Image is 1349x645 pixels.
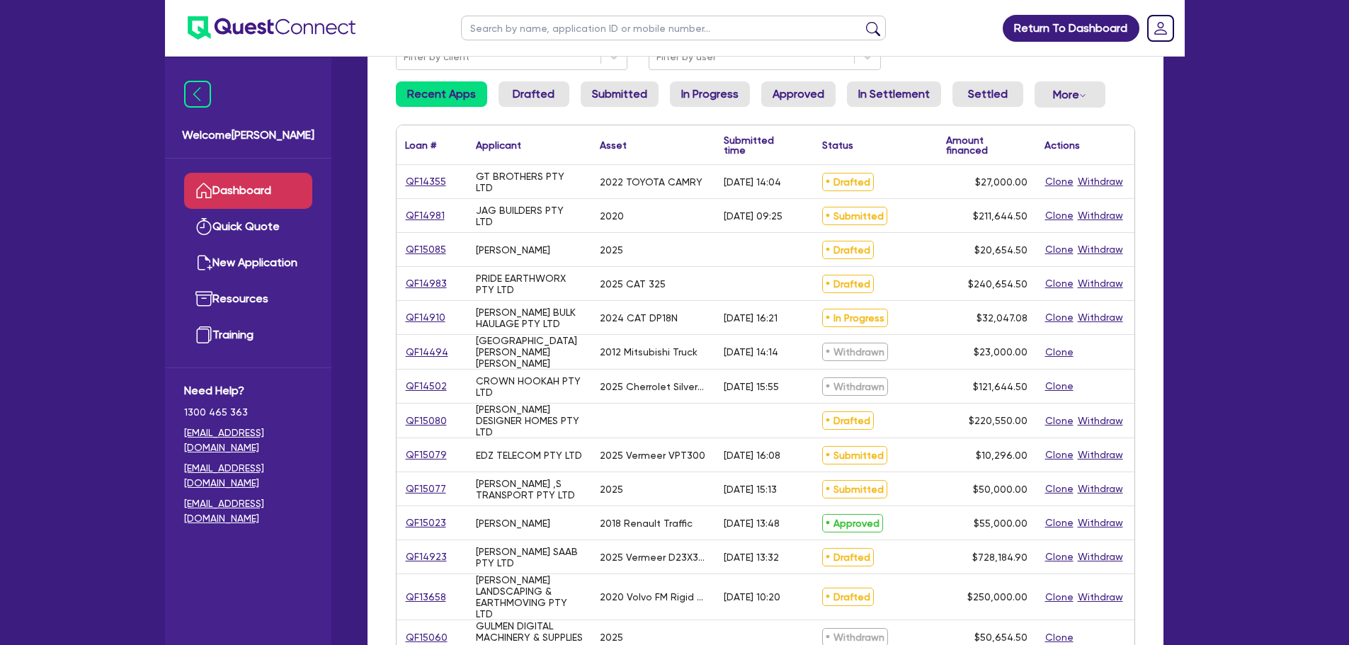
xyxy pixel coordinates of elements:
a: Return To Dashboard [1003,15,1139,42]
span: $20,654.50 [974,244,1028,256]
div: 2025 [600,632,623,643]
div: [DATE] 14:04 [724,176,781,188]
button: Withdraw [1077,173,1124,190]
button: Withdraw [1077,207,1124,224]
div: [PERSON_NAME] DESIGNER HOMES PTY LTD [476,404,583,438]
a: QF15079 [405,447,448,463]
a: Dropdown toggle [1142,10,1179,47]
div: Applicant [476,140,521,150]
div: 2025 Cherrolet Silverado 1500 ZR2 [600,381,707,392]
img: training [195,326,212,343]
a: QF15080 [405,413,448,429]
span: $121,644.50 [973,381,1028,392]
div: PRIDE EARTHWORX PTY LTD [476,273,583,295]
span: Drafted [822,275,874,293]
div: [DATE] 15:55 [724,381,779,392]
img: icon-menu-close [184,81,211,108]
div: 2022 TOYOTA CAMRY [600,176,702,188]
div: GT BROTHERS PTY LTD [476,171,583,193]
span: $32,047.08 [977,312,1028,324]
a: Recent Apps [396,81,487,107]
span: Drafted [822,173,874,191]
div: 2025 Vermeer D23X30DRS3 [600,552,707,563]
span: $27,000.00 [975,176,1028,188]
button: Clone [1045,481,1074,497]
div: CROWN HOOKAH PTY LTD [476,375,583,398]
a: QF14910 [405,309,446,326]
a: Settled [952,81,1023,107]
div: [PERSON_NAME] ,S TRANSPORT PTY LTD [476,478,583,501]
span: Submitted [822,480,887,498]
div: [PERSON_NAME] [476,244,550,256]
a: Drafted [499,81,569,107]
div: [DATE] 09:25 [724,210,782,222]
span: $55,000.00 [974,518,1028,529]
div: 2012 Mitsubishi Truck [600,346,698,358]
span: 1300 465 363 [184,405,312,420]
div: [PERSON_NAME] [476,518,550,529]
div: Amount financed [946,135,1028,155]
a: Dashboard [184,173,312,209]
button: Clone [1045,413,1074,429]
span: Drafted [822,411,874,430]
div: [PERSON_NAME] SAAB PTY LTD [476,546,583,569]
div: [DATE] 15:13 [724,484,777,495]
span: $728,184.90 [972,552,1028,563]
span: Submitted [822,446,887,464]
a: New Application [184,245,312,281]
div: Status [822,140,853,150]
div: 2025 [600,484,623,495]
span: Drafted [822,548,874,566]
button: Withdraw [1077,515,1124,531]
div: [DATE] 13:48 [724,518,780,529]
div: 2024 CAT DP18N [600,312,678,324]
a: QF14981 [405,207,445,224]
div: [PERSON_NAME] BULK HAULAGE PTY LTD [476,307,583,329]
div: 2025 [600,244,623,256]
span: $211,644.50 [973,210,1028,222]
span: Drafted [822,241,874,259]
a: Training [184,317,312,353]
button: Clone [1045,549,1074,565]
button: Withdraw [1077,589,1124,605]
button: Withdraw [1077,549,1124,565]
div: JAG BUILDERS PTY LTD [476,205,583,227]
span: $10,296.00 [976,450,1028,461]
div: 2020 [600,210,624,222]
a: [EMAIL_ADDRESS][DOMAIN_NAME] [184,426,312,455]
button: Clone [1045,241,1074,258]
div: EDZ TELECOM PTY LTD [476,450,582,461]
div: Actions [1045,140,1080,150]
div: [DATE] 16:21 [724,312,778,324]
div: Asset [600,140,627,150]
input: Search by name, application ID or mobile number... [461,16,886,40]
button: Clone [1045,173,1074,190]
span: Approved [822,514,883,532]
span: $240,654.50 [968,278,1028,290]
div: [DATE] 16:08 [724,450,780,461]
a: In Settlement [847,81,941,107]
span: Drafted [822,588,874,606]
button: Clone [1045,344,1074,360]
a: In Progress [670,81,750,107]
button: Clone [1045,378,1074,394]
span: $250,000.00 [967,591,1028,603]
div: Submitted time [724,135,792,155]
img: quest-connect-logo-blue [188,16,355,40]
a: [EMAIL_ADDRESS][DOMAIN_NAME] [184,461,312,491]
a: QF15085 [405,241,447,258]
a: Resources [184,281,312,317]
img: new-application [195,254,212,271]
span: Submitted [822,207,887,225]
div: 2018 Renault Traffic [600,518,693,529]
span: $50,000.00 [973,484,1028,495]
span: In Progress [822,309,888,327]
a: QF14983 [405,275,448,292]
div: [PERSON_NAME] LANDSCAPING & EARTHMOVING PTY LTD [476,574,583,620]
button: Clone [1045,515,1074,531]
span: $220,550.00 [969,415,1028,426]
span: Welcome [PERSON_NAME] [182,127,314,144]
a: [EMAIL_ADDRESS][DOMAIN_NAME] [184,496,312,526]
a: QF14494 [405,344,449,360]
div: [DATE] 14:14 [724,346,778,358]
